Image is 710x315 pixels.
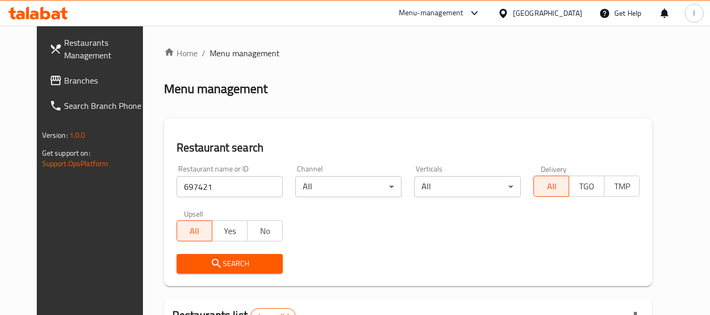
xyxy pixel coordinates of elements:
div: All [414,176,520,197]
span: Branches [64,74,147,87]
nav: breadcrumb [164,47,653,59]
span: 1.0.0 [69,128,86,142]
div: Menu-management [399,7,464,19]
span: Restaurants Management [64,36,147,62]
span: Menu management [210,47,280,59]
label: Delivery [541,165,567,172]
a: Support.OpsPlatform [42,157,109,170]
span: Search [185,257,274,270]
button: All [177,220,212,241]
li: / [202,47,205,59]
input: Search for restaurant name or ID.. [177,176,283,197]
span: Version: [42,128,68,142]
span: Get support on: [42,146,90,160]
span: Yes [217,223,243,239]
button: Search [177,254,283,273]
span: All [538,179,565,194]
div: All [295,176,402,197]
button: TGO [569,176,604,197]
span: All [181,223,208,239]
a: Home [164,47,198,59]
span: l [693,7,695,19]
a: Restaurants Management [41,30,156,68]
h2: Menu management [164,80,267,97]
label: Upsell [184,210,203,217]
button: All [533,176,569,197]
span: TMP [609,179,635,194]
button: TMP [604,176,640,197]
button: Yes [212,220,248,241]
h2: Restaurant search [177,140,640,156]
span: No [252,223,279,239]
span: TGO [573,179,600,194]
a: Search Branch Phone [41,93,156,118]
button: No [247,220,283,241]
div: [GEOGRAPHIC_DATA] [513,7,582,19]
a: Branches [41,68,156,93]
span: Search Branch Phone [64,99,147,112]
